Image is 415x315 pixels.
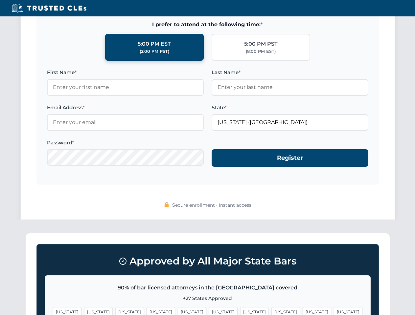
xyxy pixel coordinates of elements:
[53,295,362,302] p: +27 States Approved
[47,114,204,131] input: Enter your email
[212,69,368,76] label: Last Name
[138,40,171,48] div: 5:00 PM EST
[244,40,278,48] div: 5:00 PM PST
[47,139,204,147] label: Password
[47,104,204,112] label: Email Address
[172,201,251,209] span: Secure enrollment • Instant access
[47,79,204,95] input: Enter your first name
[212,149,368,167] button: Register
[53,283,362,292] p: 90% of bar licensed attorneys in the [GEOGRAPHIC_DATA] covered
[246,48,276,55] div: (8:00 PM EST)
[140,48,169,55] div: (2:00 PM PST)
[45,252,371,270] h3: Approved by All Major State Bars
[212,79,368,95] input: Enter your last name
[212,114,368,131] input: Florida (FL)
[10,3,88,13] img: Trusted CLEs
[47,20,368,29] span: I prefer to attend at the following time:
[164,202,169,207] img: 🔒
[212,104,368,112] label: State
[47,69,204,76] label: First Name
